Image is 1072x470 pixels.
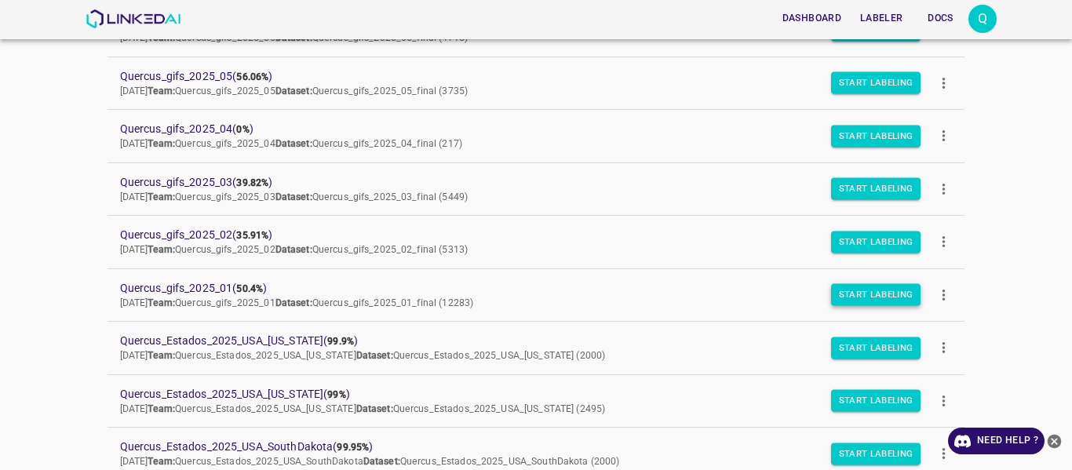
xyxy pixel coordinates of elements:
[236,124,249,135] b: 0%
[120,244,468,255] span: [DATE] Quercus_gifs_2025_02 Quercus_gifs_2025_02_final (5313)
[926,330,961,366] button: more
[120,297,474,308] span: [DATE] Quercus_gifs_2025_01 Quercus_gifs_2025_01_final (12283)
[120,456,620,467] span: [DATE] Quercus_Estados_2025_USA_SouthDakota Quercus_Estados_2025_USA_SouthDakota (2000)
[275,86,312,97] b: Dataset:
[337,442,369,453] b: 99.95%
[831,125,921,147] button: Start Labeling
[236,283,263,294] b: 50.4%
[120,333,928,349] span: Quercus_Estados_2025_USA_[US_STATE] ( )
[926,65,961,100] button: more
[236,71,268,82] b: 56.06%
[120,280,928,297] span: Quercus_gifs_2025_01 ( )
[148,297,175,308] b: Team:
[108,163,965,216] a: Quercus_gifs_2025_03(39.82%)[DATE]Team:Quercus_gifs_2025_03Dataset:Quercus_gifs_2025_03_final (5449)
[926,118,961,154] button: more
[148,456,175,467] b: Team:
[148,244,175,255] b: Team:
[968,5,997,33] button: Open settings
[926,383,961,418] button: more
[831,72,921,94] button: Start Labeling
[356,403,393,414] b: Dataset:
[120,191,468,202] span: [DATE] Quercus_gifs_2025_03 Quercus_gifs_2025_03_final (5449)
[108,57,965,110] a: Quercus_gifs_2025_05(56.06%)[DATE]Team:Quercus_gifs_2025_05Dataset:Quercus_gifs_2025_05_final (3735)
[926,277,961,312] button: more
[926,224,961,260] button: more
[120,86,468,97] span: [DATE] Quercus_gifs_2025_05 Quercus_gifs_2025_05_final (3735)
[831,443,921,465] button: Start Labeling
[120,439,928,455] span: Quercus_Estados_2025_USA_SouthDakota ( )
[148,86,175,97] b: Team:
[108,269,965,322] a: Quercus_gifs_2025_01(50.4%)[DATE]Team:Quercus_gifs_2025_01Dataset:Quercus_gifs_2025_01_final (12283)
[776,5,848,31] button: Dashboard
[948,428,1045,454] a: Need Help ?
[327,336,354,347] b: 99.9%
[915,5,965,31] button: Docs
[912,2,968,35] a: Docs
[236,177,268,188] b: 39.82%
[926,171,961,206] button: more
[108,322,965,374] a: Quercus_Estados_2025_USA_[US_STATE](99.9%)[DATE]Team:Quercus_Estados_2025_USA_[US_STATE]Dataset:Q...
[968,5,997,33] div: Q
[275,191,312,202] b: Dataset:
[120,68,928,85] span: Quercus_gifs_2025_05 ( )
[148,191,175,202] b: Team:
[120,227,928,243] span: Quercus_gifs_2025_02 ( )
[148,138,175,149] b: Team:
[120,174,928,191] span: Quercus_gifs_2025_03 ( )
[120,386,928,403] span: Quercus_Estados_2025_USA_[US_STATE] ( )
[831,178,921,200] button: Start Labeling
[108,110,965,162] a: Quercus_gifs_2025_04(0%)[DATE]Team:Quercus_gifs_2025_04Dataset:Quercus_gifs_2025_04_final (217)
[275,297,312,308] b: Dataset:
[108,216,965,268] a: Quercus_gifs_2025_02(35.91%)[DATE]Team:Quercus_gifs_2025_02Dataset:Quercus_gifs_2025_02_final (5313)
[86,9,180,28] img: LinkedAI
[327,389,345,400] b: 99%
[851,2,912,35] a: Labeler
[120,350,606,361] span: [DATE] Quercus_Estados_2025_USA_[US_STATE] Quercus_Estados_2025_USA_[US_STATE] (2000)
[831,337,921,359] button: Start Labeling
[148,403,175,414] b: Team:
[854,5,909,31] button: Labeler
[831,390,921,412] button: Start Labeling
[120,121,928,137] span: Quercus_gifs_2025_04 ( )
[275,244,312,255] b: Dataset:
[275,138,312,149] b: Dataset:
[831,284,921,306] button: Start Labeling
[236,230,268,241] b: 35.91%
[148,350,175,361] b: Team:
[356,350,393,361] b: Dataset:
[363,456,400,467] b: Dataset:
[108,375,965,428] a: Quercus_Estados_2025_USA_[US_STATE](99%)[DATE]Team:Quercus_Estados_2025_USA_[US_STATE]Dataset:Que...
[120,138,462,149] span: [DATE] Quercus_gifs_2025_04 Quercus_gifs_2025_04_final (217)
[831,231,921,253] button: Start Labeling
[773,2,851,35] a: Dashboard
[1045,428,1064,454] button: close-help
[120,403,606,414] span: [DATE] Quercus_Estados_2025_USA_[US_STATE] Quercus_Estados_2025_USA_[US_STATE] (2495)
